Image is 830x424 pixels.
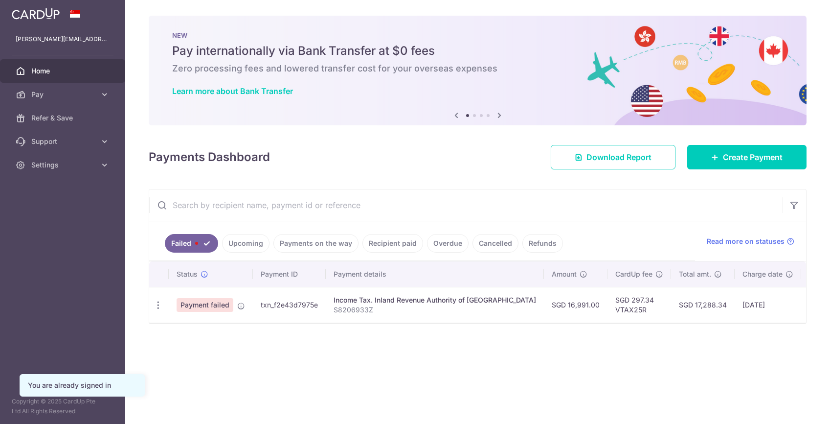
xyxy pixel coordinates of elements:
[472,234,518,253] a: Cancelled
[177,298,233,312] span: Payment failed
[253,261,326,287] th: Payment ID
[551,145,675,169] a: Download Report
[172,31,783,39] p: NEW
[671,287,735,323] td: SGD 17,288.34
[707,236,785,246] span: Read more on statuses
[326,261,544,287] th: Payment details
[735,287,801,323] td: [DATE]
[707,236,794,246] a: Read more on statuses
[31,66,96,76] span: Home
[149,189,783,221] input: Search by recipient name, payment id or reference
[522,234,563,253] a: Refunds
[742,269,783,279] span: Charge date
[172,43,783,59] h5: Pay internationally via Bank Transfer at $0 fees
[544,287,607,323] td: SGD 16,991.00
[177,269,198,279] span: Status
[172,63,783,74] h6: Zero processing fees and lowered transfer cost for your overseas expenses
[172,86,293,96] a: Learn more about Bank Transfer
[28,380,136,390] div: You are already signed in
[615,269,652,279] span: CardUp fee
[273,234,359,253] a: Payments on the way
[552,269,577,279] span: Amount
[149,16,807,125] img: Bank transfer banner
[12,8,60,20] img: CardUp
[723,151,783,163] span: Create Payment
[687,145,807,169] a: Create Payment
[31,113,96,123] span: Refer & Save
[31,160,96,170] span: Settings
[334,295,536,305] div: Income Tax. Inland Revenue Authority of [GEOGRAPHIC_DATA]
[607,287,671,323] td: SGD 297.34 VTAX25R
[149,148,270,166] h4: Payments Dashboard
[222,234,269,253] a: Upcoming
[16,34,110,44] p: [PERSON_NAME][EMAIL_ADDRESS][DOMAIN_NAME]
[31,90,96,99] span: Pay
[253,287,326,323] td: txn_f2e43d7975e
[427,234,469,253] a: Overdue
[165,234,218,253] a: Failed
[334,305,536,315] p: S8206933Z
[362,234,423,253] a: Recipient paid
[31,137,96,146] span: Support
[679,269,711,279] span: Total amt.
[586,151,651,163] span: Download Report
